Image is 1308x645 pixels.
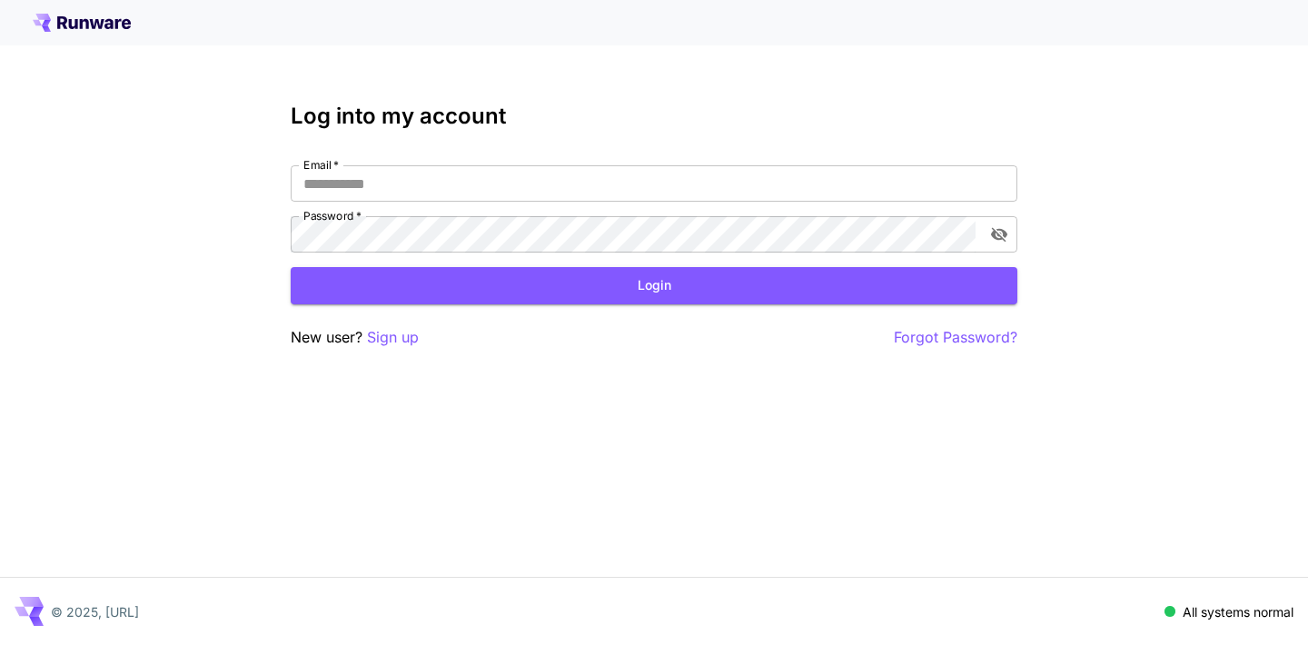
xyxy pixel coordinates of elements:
label: Password [303,208,362,223]
p: New user? [291,326,419,349]
h3: Log into my account [291,104,1017,129]
button: Sign up [367,326,419,349]
button: Forgot Password? [894,326,1017,349]
button: Login [291,267,1017,304]
p: All systems normal [1183,602,1293,621]
label: Email [303,157,339,173]
button: toggle password visibility [983,218,1016,251]
p: © 2025, [URL] [51,602,139,621]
